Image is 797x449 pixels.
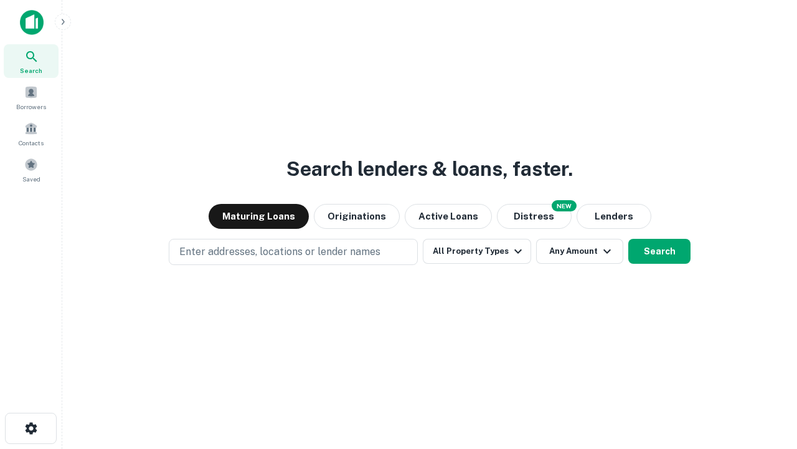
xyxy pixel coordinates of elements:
[423,239,531,264] button: All Property Types
[4,44,59,78] a: Search
[209,204,309,229] button: Maturing Loans
[552,200,577,211] div: NEW
[20,65,42,75] span: Search
[20,10,44,35] img: capitalize-icon.png
[405,204,492,229] button: Active Loans
[314,204,400,229] button: Originations
[286,154,573,184] h3: Search lenders & loans, faster.
[735,349,797,409] iframe: Chat Widget
[16,102,46,112] span: Borrowers
[497,204,572,229] button: Search distressed loans with lien and other non-mortgage details.
[169,239,418,265] button: Enter addresses, locations or lender names
[4,153,59,186] a: Saved
[536,239,623,264] button: Any Amount
[179,244,380,259] p: Enter addresses, locations or lender names
[22,174,40,184] span: Saved
[4,80,59,114] a: Borrowers
[4,117,59,150] a: Contacts
[628,239,691,264] button: Search
[577,204,651,229] button: Lenders
[19,138,44,148] span: Contacts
